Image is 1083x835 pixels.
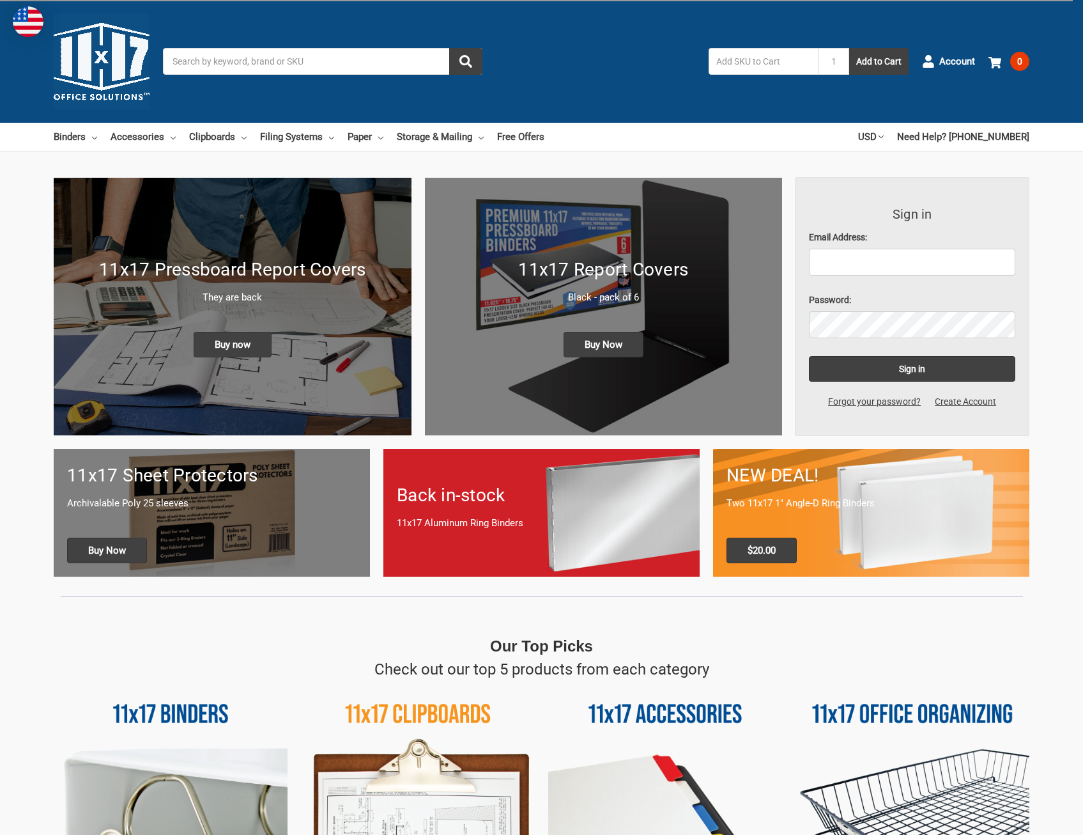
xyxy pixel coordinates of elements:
a: 11x17 sheet protectors 11x17 Sheet Protectors Archivalable Poly 25 sleeves Buy Now [54,449,370,576]
h1: 11x17 Pressboard Report Covers [67,256,398,283]
a: Storage & Mailing [397,123,484,151]
h3: Sign in [809,205,1015,224]
a: Account [922,45,975,78]
input: Sign in [809,356,1015,382]
input: Add SKU to Cart [709,48,818,75]
a: Clipboards [189,123,247,151]
a: Need Help? [PHONE_NUMBER] [897,123,1029,151]
label: Password: [809,293,1015,307]
a: Accessories [111,123,176,151]
img: 11x17 Report Covers [425,178,783,435]
span: Buy now [194,332,272,357]
a: USD [858,123,884,151]
p: Check out our top 5 products from each category [374,658,709,681]
h1: NEW DEAL! [726,462,1016,489]
span: Buy Now [67,538,147,563]
a: 11x17 Binder 2-pack only $20.00 NEW DEAL! Two 11x17 1" Angle-D Ring Binders $20.00 [713,449,1029,576]
a: Filing Systems [260,123,334,151]
a: Binders [54,123,97,151]
h1: 11x17 Report Covers [438,256,769,283]
a: Free Offers [497,123,544,151]
p: 11x17 Aluminum Ring Binders [397,516,686,531]
h1: 11x17 Sheet Protectors [67,462,357,489]
input: Search by keyword, brand or SKU [163,48,482,75]
a: 11x17 Report Covers 11x17 Report Covers Black - pack of 6 Buy Now [425,178,783,435]
span: $20.00 [726,538,797,563]
a: Forgot your password? [821,395,928,409]
h1: Back in-stock [397,482,686,509]
span: Buy Now [564,332,643,357]
label: Email Address: [809,231,1015,244]
span: 0 [1010,52,1029,71]
a: Back in-stock 11x17 Aluminum Ring Binders [383,449,700,576]
a: New 11x17 Pressboard Binders 11x17 Pressboard Report Covers They are back Buy now [54,178,411,435]
button: Add to Cart [849,48,909,75]
p: Archivalable Poly 25 sleeves [67,496,357,511]
img: New 11x17 Pressboard Binders [54,178,411,435]
p: Our Top Picks [490,635,593,658]
p: Two 11x17 1" Angle-D Ring Binders [726,496,1016,511]
span: Account [939,54,975,69]
img: duty and tax information for United States [13,6,43,37]
p: Black - pack of 6 [438,290,769,305]
p: They are back [67,290,398,305]
a: Create Account [928,395,1003,409]
img: 11x17.com [54,13,150,109]
a: Paper [348,123,383,151]
a: 0 [988,45,1029,78]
